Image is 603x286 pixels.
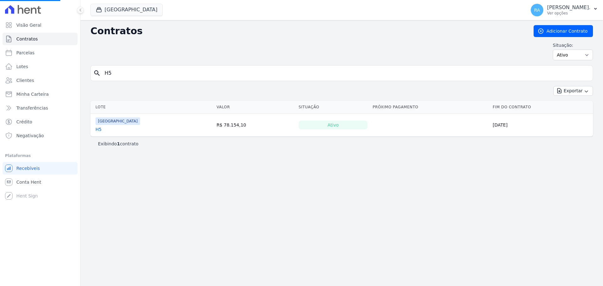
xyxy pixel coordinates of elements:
[553,42,593,48] label: Situação:
[3,60,78,73] a: Lotes
[547,4,590,11] p: [PERSON_NAME].
[547,11,590,16] p: Ver opções
[98,141,139,147] p: Exibindo contrato
[3,46,78,59] a: Parcelas
[534,25,593,37] a: Adicionar Contrato
[534,8,540,12] span: RA
[526,1,603,19] button: RA [PERSON_NAME]. Ver opções
[93,69,101,77] i: search
[16,36,38,42] span: Contratos
[299,121,368,129] div: Ativo
[117,141,120,146] b: 1
[3,19,78,31] a: Visão Geral
[5,152,75,159] div: Plataformas
[3,129,78,142] a: Negativação
[370,101,490,114] th: Próximo Pagamento
[90,25,524,37] h2: Contratos
[3,33,78,45] a: Contratos
[214,114,296,137] td: R$ 78.154,10
[3,116,78,128] a: Crédito
[490,101,593,114] th: Fim do Contrato
[16,63,28,70] span: Lotes
[16,132,44,139] span: Negativação
[16,105,48,111] span: Transferências
[3,162,78,175] a: Recebíveis
[16,179,41,185] span: Conta Hent
[90,4,163,16] button: [GEOGRAPHIC_DATA]
[296,101,370,114] th: Situação
[3,176,78,188] a: Conta Hent
[16,91,49,97] span: Minha Carteira
[95,126,101,132] a: H5
[90,101,214,114] th: Lote
[553,86,593,96] button: Exportar
[3,102,78,114] a: Transferências
[95,117,140,125] span: [GEOGRAPHIC_DATA]
[16,165,40,171] span: Recebíveis
[16,50,35,56] span: Parcelas
[3,88,78,100] a: Minha Carteira
[214,101,296,114] th: Valor
[490,114,593,137] td: [DATE]
[16,119,32,125] span: Crédito
[3,74,78,87] a: Clientes
[16,22,41,28] span: Visão Geral
[101,67,590,79] input: Buscar por nome do lote
[16,77,34,84] span: Clientes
